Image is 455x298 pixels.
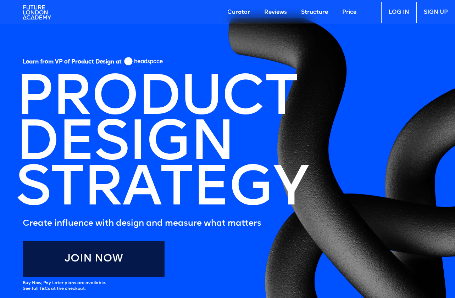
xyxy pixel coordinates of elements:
[381,2,416,23] a: LOG IN
[23,217,308,231] h5: Create influence with design and measure what matters
[23,58,122,68] h5: Learn from VP of Product Design at
[257,2,294,23] a: Reviews
[16,77,308,213] h1: PRODUCT DESIGN STRATEGY
[23,280,106,292] div: Buy Now, Pay Later plans are available. See full T&Cs at the checkout.
[23,241,165,277] a: Join Now
[335,2,364,23] a: Price
[294,2,335,23] a: Structure
[220,2,257,23] a: Curator
[416,2,455,23] a: SIGN UP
